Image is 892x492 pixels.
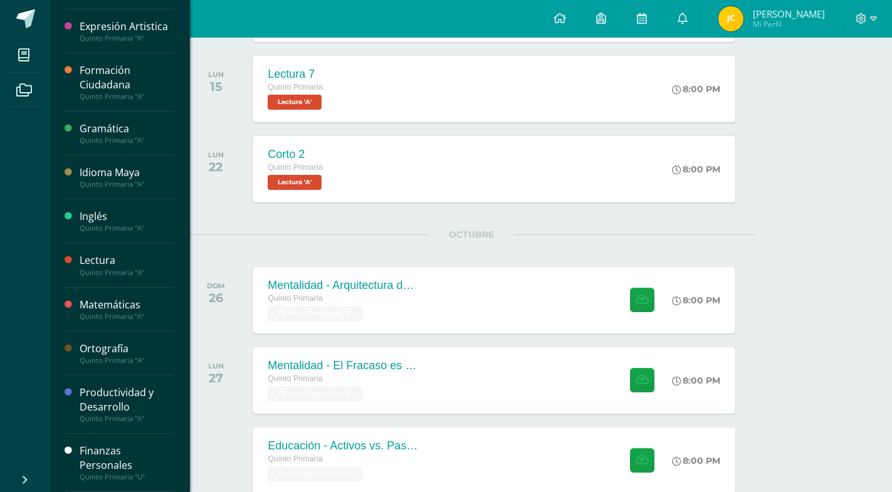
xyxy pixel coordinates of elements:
div: Expresión Artistica [80,19,175,34]
div: Quinto Primaria "A" [80,414,175,423]
div: Quinto Primaria "A" [80,356,175,365]
div: 27 [208,370,224,385]
a: OrtografíaQuinto Primaria "A" [80,342,175,365]
div: 8:00 PM [672,375,720,386]
span: OCTUBRE [429,229,514,240]
div: LUN [208,150,224,159]
a: MatemáticasQuinto Primaria "A" [80,298,175,321]
div: Formación Ciudadana [80,63,175,92]
div: 15 [208,79,224,94]
div: Ortografía [80,342,175,356]
a: Formación CiudadanaQuinto Primaria "A" [80,63,175,101]
div: Quinto Primaria "A" [80,224,175,233]
div: 8:00 PM [672,164,720,175]
span: Quinto Primaria [268,163,323,172]
div: Lectura [80,253,175,268]
span: Quinto Primaria [268,374,323,383]
div: Quinto Primaria "A" [80,312,175,321]
span: Finanzas Personales 'U' [268,466,362,481]
span: Lectura 'A' [268,95,322,110]
div: Lectura 7 [268,68,325,81]
div: Quinto Primaria "A" [80,92,175,101]
div: Mentalidad - El Fracaso es mi Maestro [268,359,418,372]
div: Corto 2 [268,148,325,161]
span: Quinto Primaria [268,83,323,92]
a: Expresión ArtisticaQuinto Primaria "A" [80,19,175,43]
div: DOM [207,281,225,290]
a: Productividad y DesarrolloQuinto Primaria "A" [80,385,175,423]
div: LUN [208,70,224,79]
a: LecturaQuinto Primaria "A" [80,253,175,276]
div: Educación - Activos vs. Pasivos: El Juego [268,439,418,453]
span: Quinto Primaria [268,454,323,463]
div: Productividad y Desarrollo [80,385,175,414]
div: 8:00 PM [672,455,720,466]
div: Quinto Primaria "A" [80,268,175,277]
a: InglésQuinto Primaria "A" [80,209,175,233]
div: LUN [208,362,224,370]
div: Mentalidad - Arquitectura de Mi Destino [268,279,418,292]
span: Finanzas Personales 'U' [268,386,362,401]
span: Quinto Primaria [268,294,323,303]
img: 71387861ef55e803225e54eac2d2a2d5.png [718,6,743,31]
div: 26 [207,290,225,305]
div: Idioma Maya [80,165,175,180]
div: Quinto Primaria "U" [80,473,175,481]
div: Gramática [80,122,175,136]
div: 22 [208,159,224,174]
span: [PERSON_NAME] [753,8,825,20]
div: Quinto Primaria "A" [80,136,175,145]
span: Finanzas Personales 'U' [268,306,362,321]
span: Lectura 'A' [268,175,322,190]
a: GramáticaQuinto Primaria "A" [80,122,175,145]
div: Quinto Primaria "A" [80,34,175,43]
div: Matemáticas [80,298,175,312]
div: Finanzas Personales [80,444,175,473]
div: 8:00 PM [672,83,720,95]
div: 8:00 PM [672,295,720,306]
a: Finanzas PersonalesQuinto Primaria "U" [80,444,175,481]
div: Inglés [80,209,175,224]
span: Mi Perfil [753,19,825,29]
a: Idioma MayaQuinto Primaria "A" [80,165,175,189]
div: Quinto Primaria "A" [80,180,175,189]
